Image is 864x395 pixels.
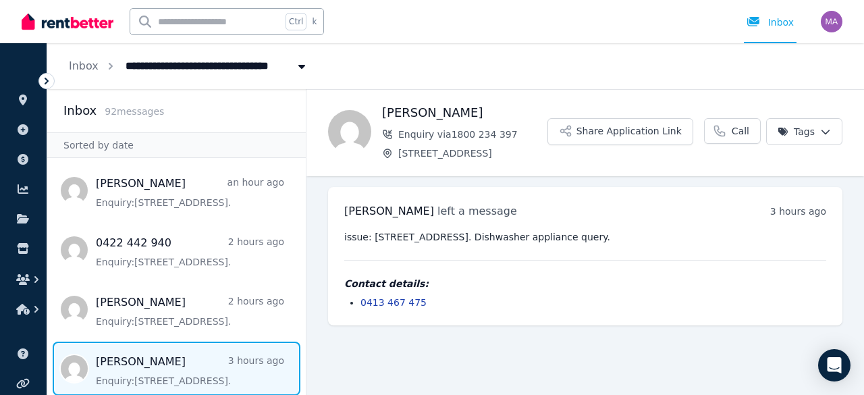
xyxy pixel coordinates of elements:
[312,16,317,27] span: k
[105,106,164,117] span: 92 message s
[778,125,815,138] span: Tags
[63,101,97,120] h2: Inbox
[286,13,306,30] span: Ctrl
[732,124,749,138] span: Call
[344,205,434,217] span: [PERSON_NAME]
[398,147,547,160] span: [STREET_ADDRESS]
[818,349,850,381] div: Open Intercom Messenger
[344,230,826,244] pre: issue: [STREET_ADDRESS]. Dishwasher appliance query.
[96,176,284,209] a: [PERSON_NAME]an hour agoEnquiry:[STREET_ADDRESS].
[360,297,427,308] a: 0413 467 475
[770,206,826,217] time: 3 hours ago
[69,59,99,72] a: Inbox
[437,205,517,217] span: left a message
[96,354,284,388] a: [PERSON_NAME]3 hours agoEnquiry:[STREET_ADDRESS].
[96,235,284,269] a: 0422 442 9402 hours agoEnquiry:[STREET_ADDRESS].
[821,11,842,32] img: Matthew
[547,118,693,145] button: Share Application Link
[766,118,842,145] button: Tags
[747,16,794,29] div: Inbox
[398,128,547,141] span: Enquiry via 1800 234 397
[344,277,826,290] h4: Contact details:
[47,132,306,158] div: Sorted by date
[704,118,761,144] a: Call
[96,294,284,328] a: [PERSON_NAME]2 hours agoEnquiry:[STREET_ADDRESS].
[22,11,113,32] img: RentBetter
[328,110,371,153] img: Ekta
[47,43,330,89] nav: Breadcrumb
[382,103,547,122] h1: [PERSON_NAME]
